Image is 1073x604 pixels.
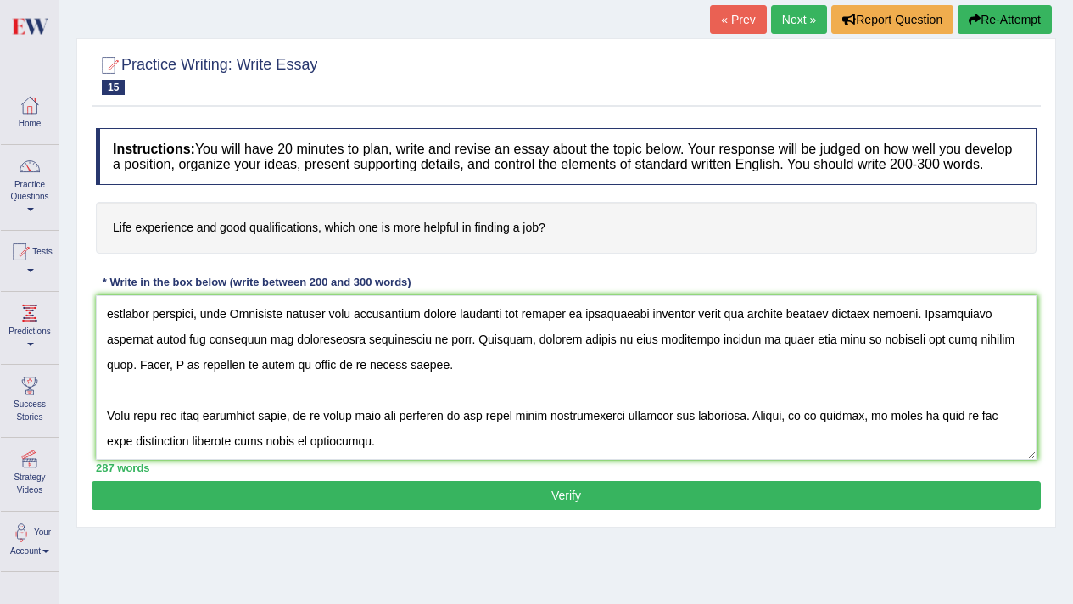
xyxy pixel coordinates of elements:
[1,84,59,139] a: Home
[831,5,953,34] button: Report Question
[1,438,59,505] a: Strategy Videos
[1,512,59,567] a: Your Account
[1,231,59,286] a: Tests
[710,5,766,34] a: « Prev
[771,5,827,34] a: Next »
[96,53,317,95] h2: Practice Writing: Write Essay
[96,275,417,291] div: * Write in the box below (write between 200 and 300 words)
[1,292,59,359] a: Predictions
[958,5,1052,34] button: Re-Attempt
[96,202,1037,254] h4: Life experience and good qualifications, which one is more helpful in finding a job?
[102,80,125,95] span: 15
[113,142,195,156] b: Instructions:
[1,145,59,225] a: Practice Questions
[96,460,1037,476] div: 287 words
[92,481,1041,510] button: Verify
[1,365,59,432] a: Success Stories
[96,128,1037,185] h4: You will have 20 minutes to plan, write and revise an essay about the topic below. Your response ...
